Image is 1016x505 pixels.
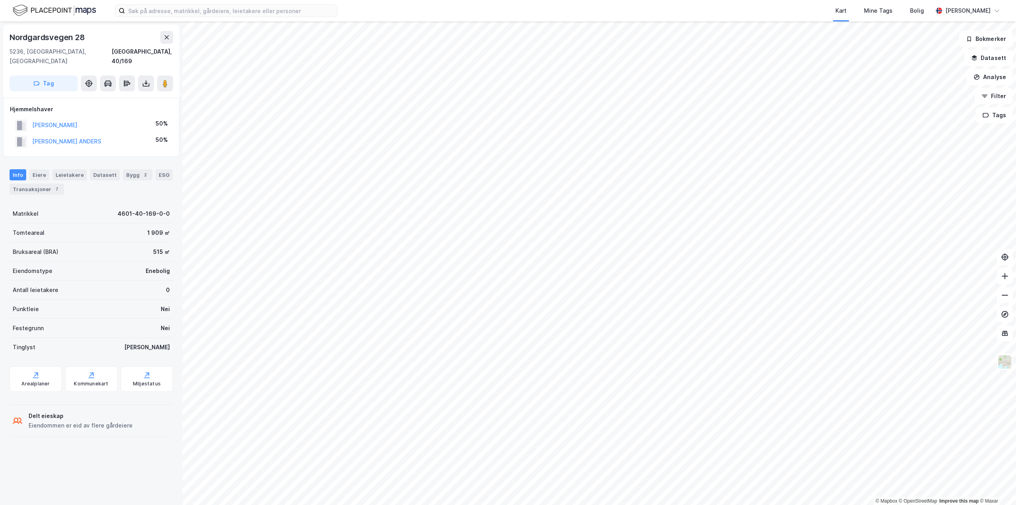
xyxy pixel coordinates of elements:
div: Antall leietakere [13,285,58,295]
div: 50% [156,119,168,128]
div: Miljøstatus [133,381,161,387]
button: Datasett [964,50,1013,66]
div: [PERSON_NAME] [945,6,991,15]
div: Tinglyst [13,342,35,352]
button: Tags [976,107,1013,123]
div: Matrikkel [13,209,38,219]
img: logo.f888ab2527a4732fd821a326f86c7f29.svg [13,4,96,17]
div: Enebolig [146,266,170,276]
div: Punktleie [13,304,39,314]
div: Nordgardsvegen 28 [10,31,87,44]
div: 515 ㎡ [153,247,170,257]
div: ESG [156,169,173,180]
div: 7 [53,185,61,193]
div: Eiendomstype [13,266,52,276]
button: Analyse [967,69,1013,85]
div: Transaksjoner [10,184,64,195]
div: [PERSON_NAME] [124,342,170,352]
div: Tomteareal [13,228,44,238]
div: Nei [161,323,170,333]
div: Arealplaner [21,381,50,387]
div: Hjemmelshaver [10,104,173,114]
a: OpenStreetMap [899,498,937,504]
div: 5236, [GEOGRAPHIC_DATA], [GEOGRAPHIC_DATA] [10,47,112,66]
div: 1 909 ㎡ [147,228,170,238]
div: Kart [835,6,847,15]
div: Datasett [90,169,120,180]
button: Tag [10,75,78,91]
div: 4601-40-169-0-0 [117,209,170,219]
button: Bokmerker [959,31,1013,47]
input: Søk på adresse, matrikkel, gårdeiere, leietakere eller personer [125,5,337,17]
button: Filter [975,88,1013,104]
div: Leietakere [52,169,87,180]
div: Bygg [123,169,152,180]
div: Eiere [29,169,49,180]
iframe: Chat Widget [976,467,1016,505]
div: Festegrunn [13,323,44,333]
div: Bruksareal (BRA) [13,247,58,257]
a: Mapbox [876,498,897,504]
div: 50% [156,135,168,145]
div: 2 [141,171,149,179]
div: Nei [161,304,170,314]
div: Kommunekart [74,381,108,387]
div: Info [10,169,26,180]
img: Z [997,354,1012,370]
div: Eiendommen er eid av flere gårdeiere [29,421,133,430]
div: Mine Tags [864,6,893,15]
div: 0 [166,285,170,295]
div: Delt eieskap [29,411,133,421]
div: Kontrollprogram for chat [976,467,1016,505]
a: Improve this map [939,498,979,504]
div: [GEOGRAPHIC_DATA], 40/169 [112,47,173,66]
div: Bolig [910,6,924,15]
